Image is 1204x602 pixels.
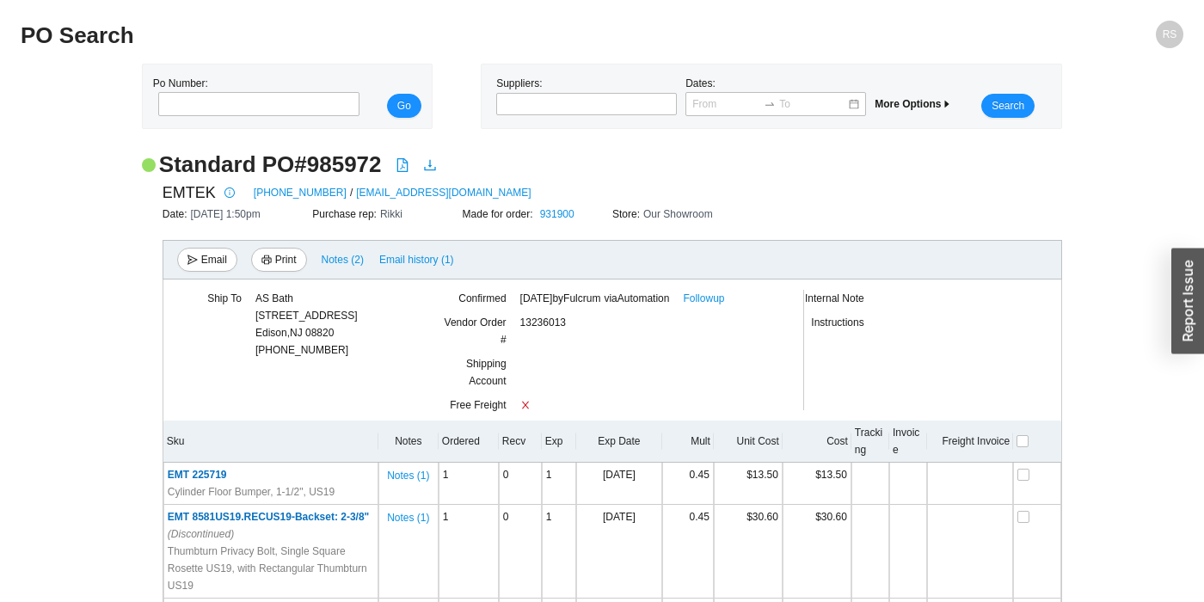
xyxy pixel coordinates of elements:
[163,208,191,220] span: Date:
[177,248,237,272] button: sendEmail
[386,466,430,478] button: Notes (1)
[783,505,851,599] td: $30.60
[312,208,380,220] span: Purchase rep:
[889,421,927,463] th: Invoice
[499,421,542,463] th: Recv
[378,421,439,463] th: Notes
[387,509,429,526] span: Notes ( 1 )
[942,99,952,109] span: caret-right
[350,184,353,201] span: /
[542,421,576,463] th: Exp
[322,251,364,268] span: Notes ( 2 )
[439,421,499,463] th: Ordered
[499,505,542,599] td: 0
[450,399,506,411] span: Free Freight
[21,21,893,51] h2: PO Search
[321,250,365,262] button: Notes (2)
[220,187,239,198] span: info-circle
[397,97,411,114] span: Go
[851,421,889,463] th: Tracking
[387,467,429,484] span: Notes ( 1 )
[662,463,714,505] td: 0.45
[261,255,272,267] span: printer
[492,75,681,118] div: Suppliers:
[779,95,847,113] input: To
[445,316,507,346] span: Vendor Order #
[255,290,358,341] div: AS Bath [STREET_ADDRESS] Edison , NJ 08820
[153,75,354,118] div: Po Number:
[612,208,643,220] span: Store:
[254,184,347,201] a: [PHONE_NUMBER]
[379,251,454,268] span: Email history (1)
[520,400,531,410] span: close
[251,248,307,272] button: printerPrint
[463,208,537,220] span: Made for order:
[386,508,430,520] button: Notes (1)
[1163,21,1177,48] span: RS
[423,158,437,175] a: download
[159,150,382,180] h2: Standard PO # 985972
[423,158,437,172] span: download
[168,543,374,594] span: Thumbturn Privacy Bolt, Single Square Rosette US19, with Rectangular Thumbturn US19
[520,314,768,355] div: 13236013
[168,511,369,540] span: EMT 8581US19.RECUS19-Backset: 2-3/8"
[216,181,240,205] button: info-circle
[662,505,714,599] td: 0.45
[992,97,1024,114] span: Search
[683,290,724,307] a: Followup
[576,505,662,599] td: [DATE]
[275,251,297,268] span: Print
[811,316,863,329] span: Instructions
[466,358,507,387] span: Shipping Account
[764,98,776,110] span: to
[662,421,714,463] th: Mult
[380,208,402,220] span: Rikki
[714,505,783,599] td: $30.60
[207,292,242,304] span: Ship To
[356,184,531,201] a: [EMAIL_ADDRESS][DOMAIN_NAME]
[981,94,1035,118] button: Search
[167,433,375,450] div: Sku
[875,98,951,110] span: More Options
[783,421,851,463] th: Cost
[643,208,713,220] span: Our Showroom
[439,463,499,505] td: 1
[168,528,234,540] i: (Discontinued)
[187,255,198,267] span: send
[396,158,409,175] a: file-pdf
[576,463,662,505] td: [DATE]
[927,421,1013,463] th: Freight Invoice
[499,463,542,505] td: 0
[378,248,455,272] button: Email history (1)
[255,290,358,359] div: [PHONE_NUMBER]
[201,251,227,268] span: Email
[805,292,864,304] span: Internal Note
[542,505,576,599] td: 1
[191,208,261,220] span: [DATE] 1:50pm
[168,469,227,481] span: EMT 225719
[692,95,760,113] input: From
[439,505,499,599] td: 1
[542,463,576,505] td: 1
[540,208,574,220] a: 931900
[520,290,670,307] span: [DATE] by Fulcrum
[168,483,335,501] span: Cylinder Floor Bumper, 1-1/2", US19
[396,158,409,172] span: file-pdf
[714,463,783,505] td: $13.50
[387,94,421,118] button: Go
[681,75,870,118] div: Dates:
[764,98,776,110] span: swap-right
[576,421,662,463] th: Exp Date
[714,421,783,463] th: Unit Cost
[163,180,216,206] span: EMTEK
[604,292,669,304] span: via Automation
[783,463,851,505] td: $13.50
[458,292,506,304] span: Confirmed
